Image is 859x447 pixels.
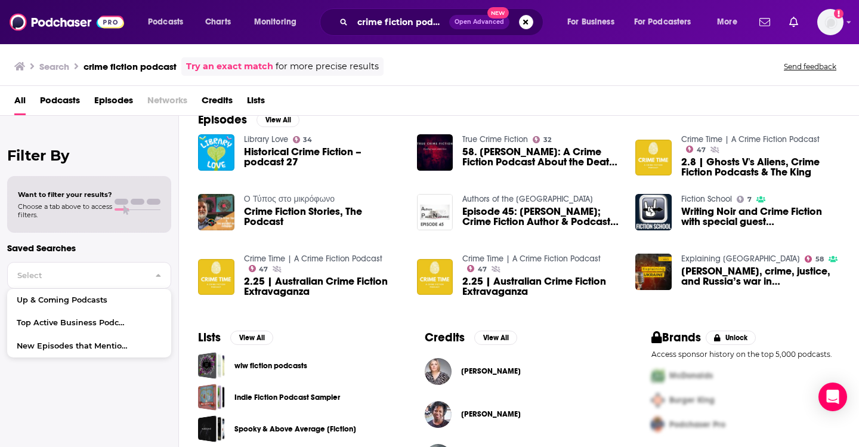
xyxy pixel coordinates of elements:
span: Episode 45: [PERSON_NAME]; Crime Fiction Author & Podcast Producer of Wrong Place, Write Crime [462,206,621,227]
button: open menu [559,13,629,32]
button: View All [474,331,517,345]
a: Show notifications dropdown [784,12,803,32]
div: Open Intercom Messenger [818,383,847,411]
button: Select [7,262,171,289]
img: 58. Bonaparte: A Crime Fiction Podcast About the Death of Laura Van Whye [417,134,453,171]
h2: Credits [425,330,465,345]
h2: Filter By [7,147,171,164]
button: open menu [709,13,752,32]
button: Jerri WilliamsJerri Williams [425,395,613,433]
img: Writing Noir and Crime Fiction with special guest Megan Abbott | Fiction School Podcast #21 [635,194,672,230]
p: Saved Searches [7,242,171,254]
span: For Business [567,14,614,30]
span: 58. [PERSON_NAME]: A Crime Fiction Podcast About the Death of [PERSON_NAME] [462,147,621,167]
button: Send feedback [780,61,840,72]
a: wlw fiction podcasts [198,352,225,379]
a: Fiction School [681,194,732,204]
a: Dostoevsky, crime, justice, and Russia’s war in Ukraine, with Fiction/Non/Fiction podcast | Ep. 150 [681,266,840,286]
button: open menu [626,13,709,32]
span: Select [8,272,146,279]
img: Third Pro Logo [647,412,669,437]
span: 47 [259,267,268,272]
a: Spooky & Above Average [Fiction] [234,423,356,436]
a: True Crime Fiction [462,134,528,144]
a: Ο Τύπος στο μικρόφωνο [244,194,335,204]
a: 58. Bonaparte: A Crime Fiction Podcast About the Death of Laura Van Whye [462,147,621,167]
span: 58 [815,257,824,262]
img: Dostoevsky, crime, justice, and Russia’s war in Ukraine, with Fiction/Non/Fiction podcast | Ep. 150 [635,254,672,290]
a: 47 [249,265,268,272]
span: 47 [478,267,487,272]
span: New [487,7,509,19]
img: Crime Fiction Stories, The Podcast [198,194,234,230]
a: ListsView All [198,330,273,345]
h2: Lists [198,330,221,345]
a: All [14,91,26,115]
span: 32 [543,137,551,143]
a: Jerri Williams [461,409,521,419]
button: Unlock [706,331,756,345]
a: Try an exact match [186,60,273,73]
a: Charts [197,13,238,32]
svg: Add a profile image [834,9,843,19]
a: 34 [293,136,313,143]
span: 2.25 | Australian Crime Fiction Extravaganza [244,276,403,297]
span: [PERSON_NAME] [461,366,521,376]
a: Historical Crime Fiction – podcast 27 [244,147,403,167]
span: McDonalds [669,371,713,381]
h2: Brands [651,330,701,345]
img: Episode 45: Frank Zafiro; Crime Fiction Author & Podcast Producer of Wrong Place, Write Crime [417,194,453,230]
span: Burger King [669,395,715,405]
a: 47 [467,265,487,272]
span: New Episodes that Mention "Pepsi" [17,343,132,350]
img: Jerri Williams [425,401,452,428]
button: Open AdvancedNew [449,15,509,29]
a: Indie Fiction Podcast Sampler [198,384,225,411]
a: Episodes [94,91,133,115]
a: Historical Crime Fiction – podcast 27 [198,134,234,171]
a: 2.8 | Ghosts V's Aliens, Crime Fiction Podcasts & The King [635,140,672,176]
span: Choose a tab above to access filters. [18,202,112,219]
span: 7 [747,197,752,202]
span: Podcasts [40,91,80,115]
a: Podchaser - Follow, Share and Rate Podcasts [10,11,124,33]
span: [PERSON_NAME] [461,409,521,419]
a: Crime Time | A Crime Fiction Podcast [681,134,820,144]
h3: crime fiction podcast [84,61,177,72]
span: Open Advanced [455,19,504,25]
p: Access sponsor history on the top 5,000 podcasts. [651,350,840,359]
h2: Episodes [198,112,247,127]
a: Emily Webb [461,366,521,376]
a: Emily Webb [425,358,452,385]
a: Credits [202,91,233,115]
a: Crime Time | A Crime Fiction Podcast [462,254,601,264]
button: Emily WebbEmily Webb [425,352,613,390]
a: CreditsView All [425,330,517,345]
a: Explaining Ukraine [681,254,800,264]
a: 2.8 | Ghosts V's Aliens, Crime Fiction Podcasts & The King [681,157,840,177]
a: Episode 45: Frank Zafiro; Crime Fiction Author & Podcast Producer of Wrong Place, Write Crime [462,206,621,227]
a: Library Love [244,134,288,144]
a: Spooky & Above Average [Fiction] [198,415,225,442]
a: Crime Fiction Stories, The Podcast [244,206,403,227]
a: Indie Fiction Podcast Sampler [234,391,340,404]
img: First Pro Logo [647,363,669,388]
a: 2.25 | Australian Crime Fiction Extravaganza [462,276,621,297]
span: Lists [247,91,265,115]
span: More [717,14,737,30]
a: 58 [805,255,824,263]
span: Podcasts [148,14,183,30]
span: Logged in as anyalola [817,9,843,35]
img: User Profile [817,9,843,35]
h3: Search [39,61,69,72]
button: Show profile menu [817,9,843,35]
